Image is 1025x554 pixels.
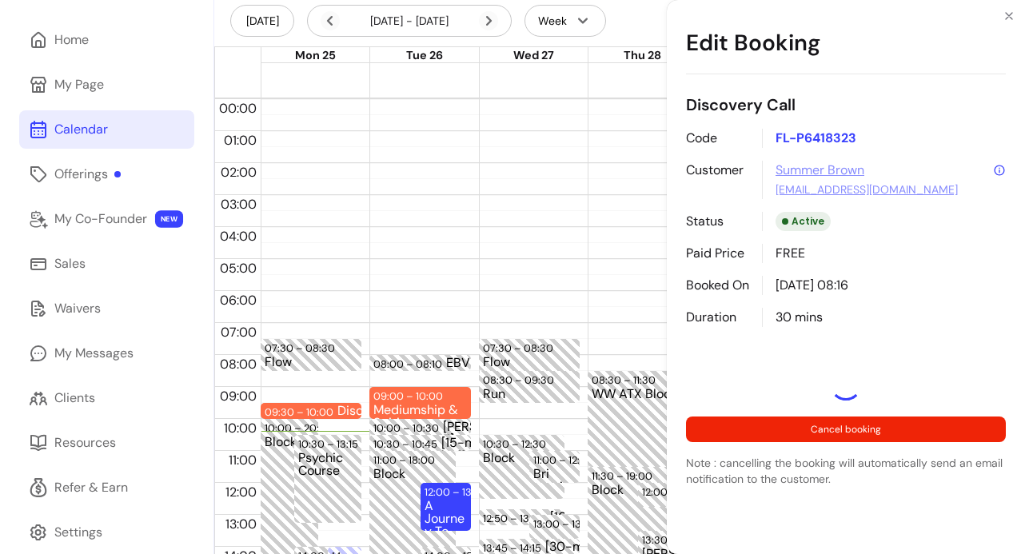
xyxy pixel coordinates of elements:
[686,244,749,263] p: Paid Price
[830,369,862,401] div: Loading
[762,308,1006,327] div: 30 mins
[686,13,1006,74] h1: Edit Booking
[776,161,864,180] a: Summer Brown
[762,244,1006,263] div: FREE
[686,308,749,327] p: Duration
[762,129,1006,148] p: FL-P6418323
[996,3,1022,29] button: Close
[686,276,749,295] p: Booked On
[686,212,749,231] p: Status
[686,94,1006,116] p: Discovery Call
[776,181,958,197] a: [EMAIL_ADDRESS][DOMAIN_NAME]
[686,416,1006,442] button: Cancel booking
[686,129,749,148] p: Code
[762,276,1006,295] div: [DATE] 08:16
[686,161,749,199] p: Customer
[686,455,1006,487] p: Note : cancelling the booking will automatically send an email notification to the customer.
[776,212,831,231] div: Active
